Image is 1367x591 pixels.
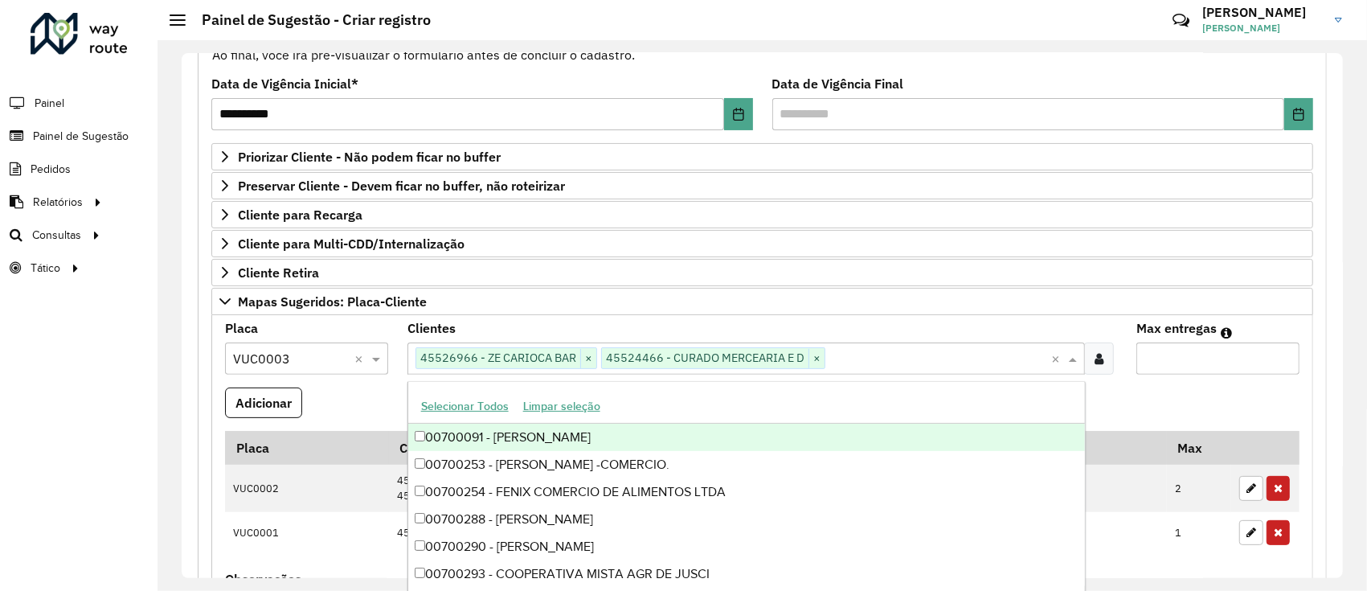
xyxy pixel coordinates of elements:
a: Contato Rápido [1164,3,1198,38]
span: Pedidos [31,161,71,178]
span: 45526966 - ZE CARIOCA BAR [416,348,580,367]
label: Max entregas [1136,318,1217,338]
em: Máximo de clientes que serão colocados na mesma rota com os clientes informados [1221,326,1232,339]
td: 1 [1167,512,1231,554]
button: Selecionar Todos [414,394,516,419]
span: Priorizar Cliente - Não podem ficar no buffer [238,150,501,163]
a: Preservar Cliente - Devem ficar no buffer, não roteirizar [211,172,1313,199]
span: × [580,349,596,368]
td: VUC0002 [225,465,389,512]
h2: Painel de Sugestão - Criar registro [186,11,431,29]
th: Max [1167,431,1231,465]
span: 45524466 - CURADO MERCEARIA E D [602,348,808,367]
div: 00700254 - FENIX COMERCIO DE ALIMENTOS LTDA [408,478,1085,506]
span: Clear all [1051,349,1065,368]
a: Mapas Sugeridos: Placa-Cliente [211,288,1313,315]
label: Clientes [407,318,456,338]
span: Mapas Sugeridos: Placa-Cliente [238,295,427,308]
span: Painel [35,95,64,112]
span: Relatórios [33,194,83,211]
span: Painel de Sugestão [33,128,129,145]
label: Observações [225,569,301,589]
button: Adicionar [225,388,302,418]
span: Clear all [354,349,368,368]
div: 00700290 - [PERSON_NAME] [408,533,1085,560]
span: Preservar Cliente - Devem ficar no buffer, não roteirizar [238,179,565,192]
span: Tático [31,260,60,277]
button: Choose Date [724,98,753,130]
th: Placa [225,431,389,465]
span: Consultas [32,227,81,244]
button: Choose Date [1284,98,1313,130]
span: Cliente Retira [238,266,319,279]
a: Priorizar Cliente - Não podem ficar no buffer [211,143,1313,170]
a: Cliente para Multi-CDD/Internalização [211,230,1313,257]
div: 00700253 - [PERSON_NAME] -COMERCIO. [408,451,1085,478]
label: Data de Vigência Inicial [211,74,358,93]
div: 00700091 - [PERSON_NAME] [408,424,1085,451]
div: 00700288 - [PERSON_NAME] [408,506,1085,533]
td: 45599358 45599630 [389,465,808,512]
span: Cliente para Recarga [238,208,362,221]
label: Placa [225,318,258,338]
span: [PERSON_NAME] [1202,21,1323,35]
label: Data de Vigência Final [772,74,904,93]
th: Código Cliente [389,431,808,465]
h3: [PERSON_NAME] [1202,5,1323,20]
td: 45515911 [389,512,808,554]
td: 2 [1167,465,1231,512]
td: VUC0001 [225,512,389,554]
a: Cliente para Recarga [211,201,1313,228]
a: Cliente Retira [211,259,1313,286]
span: Cliente para Multi-CDD/Internalização [238,237,465,250]
div: 00700293 - COOPERATIVA MISTA AGR DE JUSCI [408,560,1085,588]
button: Limpar seleção [516,394,608,419]
span: × [808,349,825,368]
